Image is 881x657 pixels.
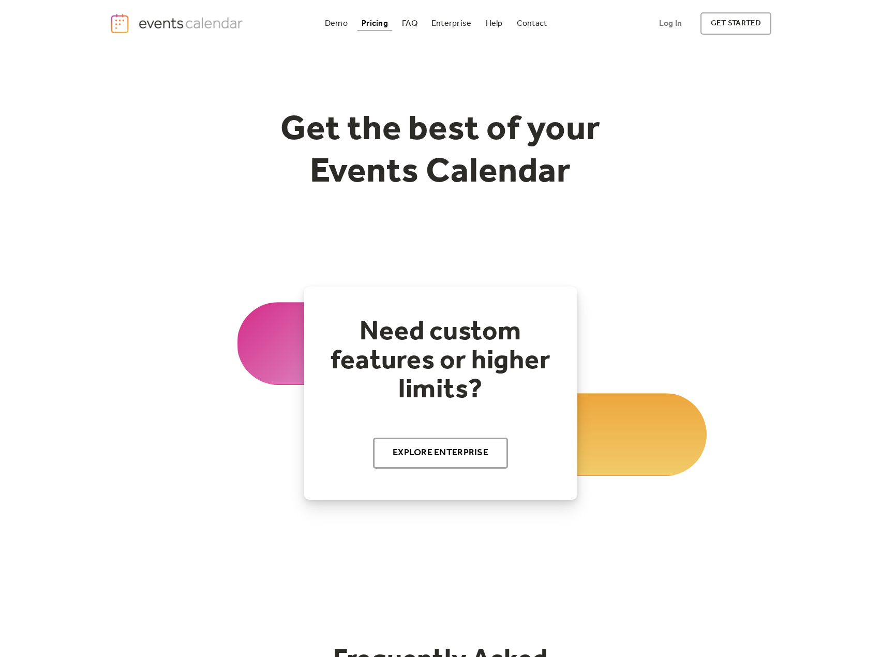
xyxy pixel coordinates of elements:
h2: Need custom features or higher limits? [325,318,557,405]
a: get started [700,12,771,35]
div: Enterprise [431,21,471,26]
a: Explore Enterprise [373,438,508,469]
div: Pricing [362,21,388,26]
a: Log In [649,12,692,35]
div: Demo [325,21,348,26]
a: FAQ [398,17,422,31]
div: Contact [517,21,547,26]
h1: Get the best of your Events Calendar [242,109,639,193]
a: Help [482,17,507,31]
a: Contact [513,17,551,31]
div: FAQ [402,21,417,26]
a: Demo [321,17,352,31]
a: Pricing [357,17,392,31]
div: Help [486,21,503,26]
a: Enterprise [427,17,475,31]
